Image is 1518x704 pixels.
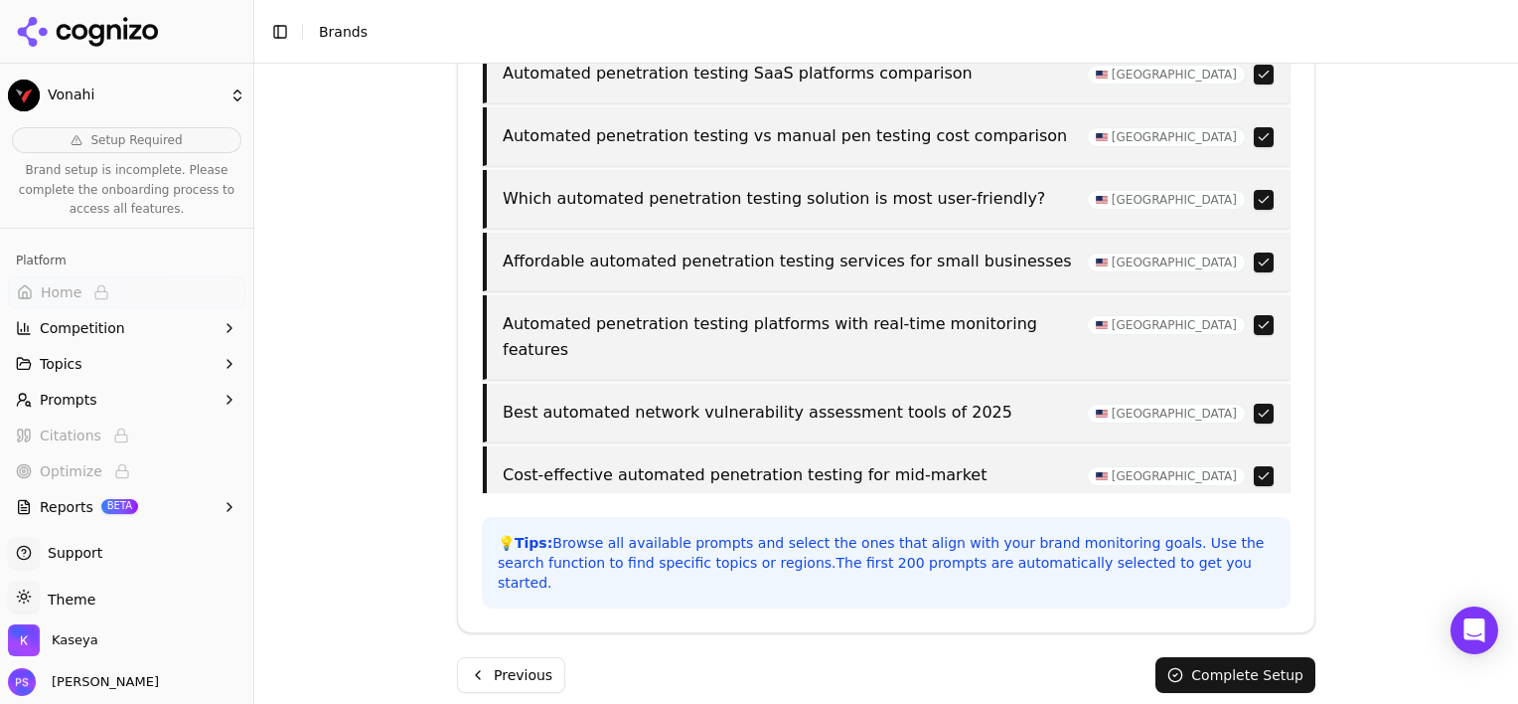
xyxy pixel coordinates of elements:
button: ReportsBETA [8,491,245,523]
span: BETA [101,499,138,513]
button: Complete Setup [1155,657,1315,693]
img: US [1096,71,1108,79]
p: Cost-effective automated penetration testing for mid-market companies [503,462,1075,514]
span: [GEOGRAPHIC_DATA] [1087,466,1246,486]
p: Affordable automated penetration testing services for small businesses [503,249,1075,274]
p: Automated penetration testing vs manual pen testing cost comparison [503,123,1075,149]
span: [GEOGRAPHIC_DATA] [1087,190,1246,210]
span: Setup Required [90,132,182,148]
button: Open user button [8,668,159,696]
button: Toolbox [8,527,245,559]
span: [GEOGRAPHIC_DATA] [1087,127,1246,147]
img: US [1096,196,1108,204]
p: Which automated penetration testing solution is most user-friendly? [503,186,1075,212]
div: Open Intercom Messenger [1450,607,1498,654]
div: Platform [8,245,245,276]
img: US [1096,133,1108,141]
button: Topics [8,348,245,380]
p: Brand setup is incomplete. Please complete the onboarding process to access all features. [12,161,241,220]
span: Prompts [40,390,97,410]
img: Vonahi [8,80,40,111]
p: Automated penetration testing SaaS platforms comparison [503,61,1075,87]
img: Pragnya Sistla [8,668,36,696]
span: Topics [40,354,82,374]
span: [GEOGRAPHIC_DATA] [1087,315,1246,335]
span: Home [41,282,81,302]
img: US [1096,410,1108,418]
span: [PERSON_NAME] [44,673,159,691]
span: Kaseya [52,631,98,649]
img: US [1096,321,1108,329]
p: Automated penetration testing platforms with real-time monitoring features [503,311,1075,363]
span: Theme [40,592,95,608]
span: [GEOGRAPHIC_DATA] [1087,404,1246,424]
strong: Tips: [515,535,552,551]
span: Optimize [40,461,102,481]
span: Citations [40,426,101,445]
p: 💡 Browse all available prompts and select the ones that align with your brand monitoring goals. U... [498,533,1275,593]
span: [GEOGRAPHIC_DATA] [1087,253,1246,272]
span: Competition [40,318,125,338]
span: Vonahi [48,87,222,104]
img: US [1096,472,1108,480]
span: Brands [319,24,368,40]
p: Best automated network vulnerability assessment tools of 2025 [503,400,1075,426]
img: US [1096,259,1108,266]
button: Previous [457,657,565,693]
span: Support [40,543,102,563]
span: [GEOGRAPHIC_DATA] [1087,65,1246,85]
button: Prompts [8,384,245,416]
span: Reports [40,497,93,517]
button: Competition [8,312,245,344]
img: Kaseya [8,624,40,656]
button: Open organization switcher [8,624,98,656]
nav: breadcrumb [319,22,1462,42]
